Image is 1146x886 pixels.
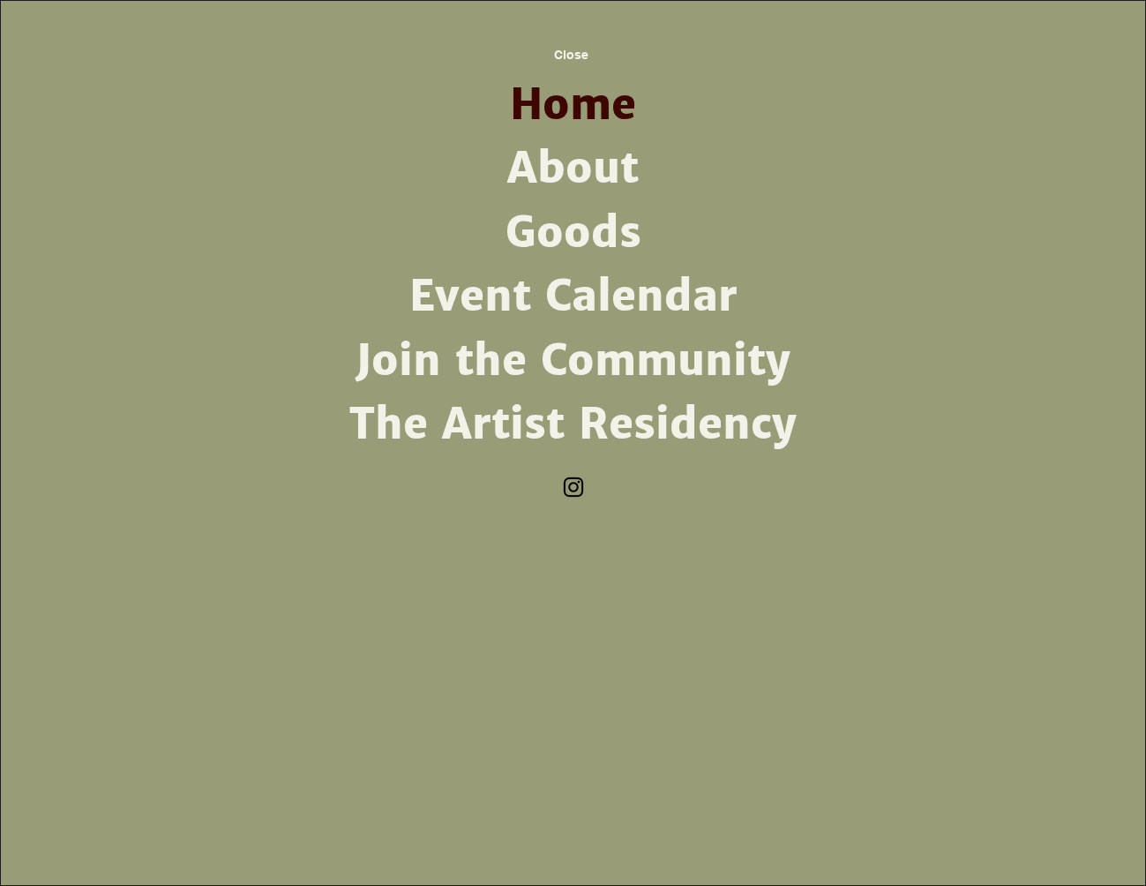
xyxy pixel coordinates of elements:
[524,35,619,73] button: Close
[343,73,804,456] nav: Site
[560,474,587,500] ul: Social Bar
[343,265,804,328] a: Event Calendar
[343,201,804,265] a: Goods
[560,474,587,500] img: Instagram
[343,137,804,200] a: About
[343,73,804,137] a: Home
[554,48,588,62] span: Close
[343,393,804,456] a: The Artist Residency
[343,329,804,393] a: Join the Community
